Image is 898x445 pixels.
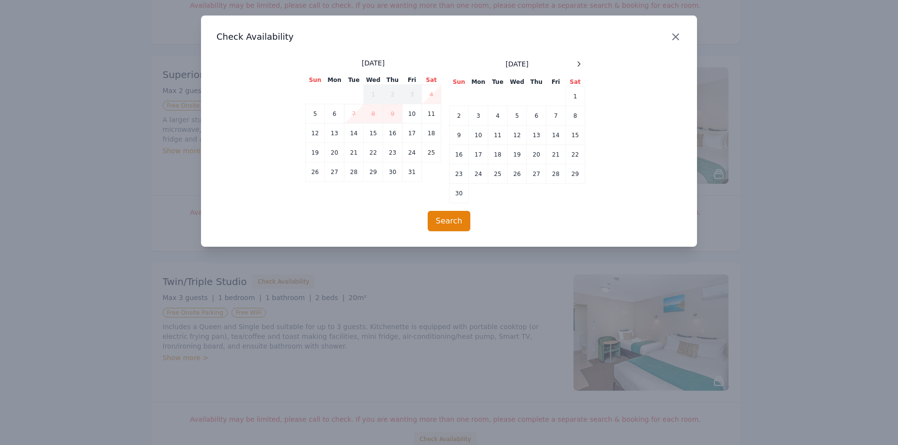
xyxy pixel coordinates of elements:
[403,76,422,85] th: Fri
[306,124,325,143] td: 12
[306,76,325,85] th: Sun
[488,145,508,164] td: 18
[383,104,403,124] td: 9
[469,145,488,164] td: 17
[546,145,566,164] td: 21
[488,164,508,184] td: 25
[403,162,422,182] td: 31
[449,78,469,87] th: Sun
[546,78,566,87] th: Fri
[344,76,364,85] th: Tue
[383,76,403,85] th: Thu
[527,106,546,126] td: 6
[422,76,441,85] th: Sat
[306,104,325,124] td: 5
[344,143,364,162] td: 21
[566,78,585,87] th: Sat
[383,85,403,104] td: 2
[449,164,469,184] td: 23
[403,85,422,104] td: 3
[325,104,344,124] td: 6
[306,162,325,182] td: 26
[344,124,364,143] td: 14
[527,145,546,164] td: 20
[527,78,546,87] th: Thu
[344,162,364,182] td: 28
[508,126,527,145] td: 12
[508,145,527,164] td: 19
[383,143,403,162] td: 23
[306,143,325,162] td: 19
[508,106,527,126] td: 5
[344,104,364,124] td: 7
[364,85,383,104] td: 1
[566,87,585,106] td: 1
[325,76,344,85] th: Mon
[506,59,528,69] span: [DATE]
[546,164,566,184] td: 28
[566,164,585,184] td: 29
[469,78,488,87] th: Mon
[364,143,383,162] td: 22
[469,164,488,184] td: 24
[403,104,422,124] td: 10
[449,126,469,145] td: 9
[469,126,488,145] td: 10
[383,124,403,143] td: 16
[449,184,469,203] td: 30
[527,164,546,184] td: 27
[546,106,566,126] td: 7
[325,162,344,182] td: 27
[325,124,344,143] td: 13
[422,85,441,104] td: 4
[422,104,441,124] td: 11
[508,78,527,87] th: Wed
[364,124,383,143] td: 15
[362,58,385,68] span: [DATE]
[566,126,585,145] td: 15
[469,106,488,126] td: 3
[422,124,441,143] td: 18
[325,143,344,162] td: 20
[566,106,585,126] td: 8
[488,106,508,126] td: 4
[449,145,469,164] td: 16
[422,143,441,162] td: 25
[383,162,403,182] td: 30
[546,126,566,145] td: 14
[217,31,681,43] h3: Check Availability
[488,126,508,145] td: 11
[403,124,422,143] td: 17
[527,126,546,145] td: 13
[566,145,585,164] td: 22
[364,162,383,182] td: 29
[449,106,469,126] td: 2
[488,78,508,87] th: Tue
[508,164,527,184] td: 26
[403,143,422,162] td: 24
[428,211,471,231] button: Search
[364,104,383,124] td: 8
[364,76,383,85] th: Wed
